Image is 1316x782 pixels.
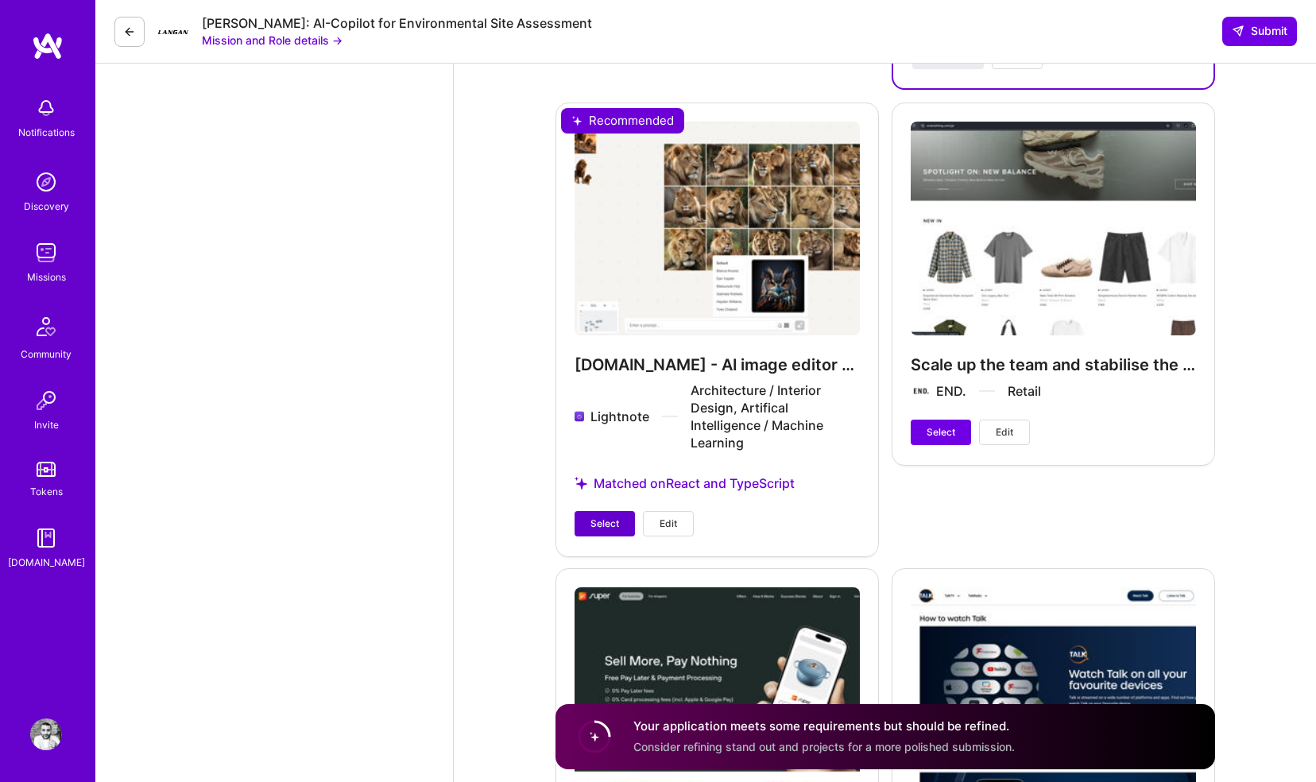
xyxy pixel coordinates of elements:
[30,166,62,198] img: discovery
[26,718,66,750] a: User Avatar
[633,740,1015,753] span: Consider refining stand out and projects for a more polished submission.
[30,237,62,269] img: teamwork
[202,15,592,32] div: [PERSON_NAME]: AI-Copilot for Environmental Site Assessment
[30,483,63,500] div: Tokens
[643,511,694,536] button: Edit
[1222,17,1297,45] button: Submit
[37,462,56,477] img: tokens
[927,425,955,439] span: Select
[27,269,66,285] div: Missions
[590,517,619,531] span: Select
[24,198,69,215] div: Discovery
[575,511,635,536] button: Select
[157,16,189,48] img: Company Logo
[18,124,75,141] div: Notifications
[21,346,72,362] div: Community
[660,517,677,531] span: Edit
[996,425,1013,439] span: Edit
[911,420,971,445] button: Select
[30,718,62,750] img: User Avatar
[27,308,65,346] img: Community
[123,25,136,38] i: icon LeftArrowDark
[32,32,64,60] img: logo
[34,416,59,433] div: Invite
[633,718,1015,735] h4: Your application meets some requirements but should be refined.
[30,522,62,554] img: guide book
[30,385,62,416] img: Invite
[1232,25,1244,37] i: icon SendLight
[8,554,85,571] div: [DOMAIN_NAME]
[30,92,62,124] img: bell
[979,420,1030,445] button: Edit
[1232,23,1287,39] span: Submit
[202,32,343,48] button: Mission and Role details →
